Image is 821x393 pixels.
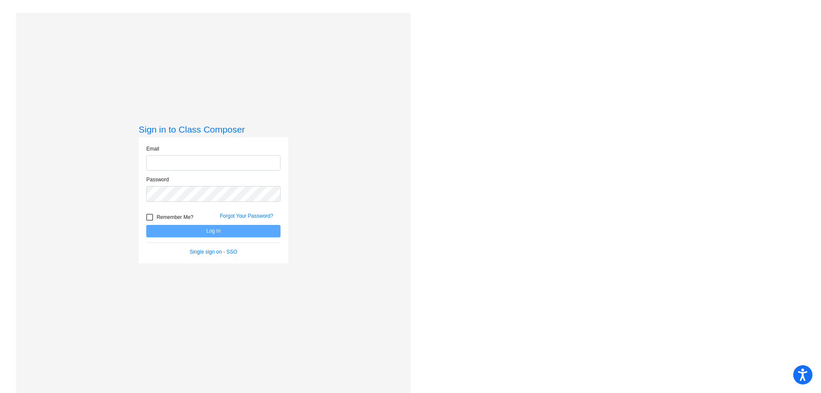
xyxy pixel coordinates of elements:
[146,145,159,153] label: Email
[157,212,193,222] span: Remember Me?
[190,249,237,255] a: Single sign on - SSO
[146,176,169,183] label: Password
[139,124,288,135] h3: Sign in to Class Composer
[220,213,273,219] a: Forgot Your Password?
[146,225,281,237] button: Log In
